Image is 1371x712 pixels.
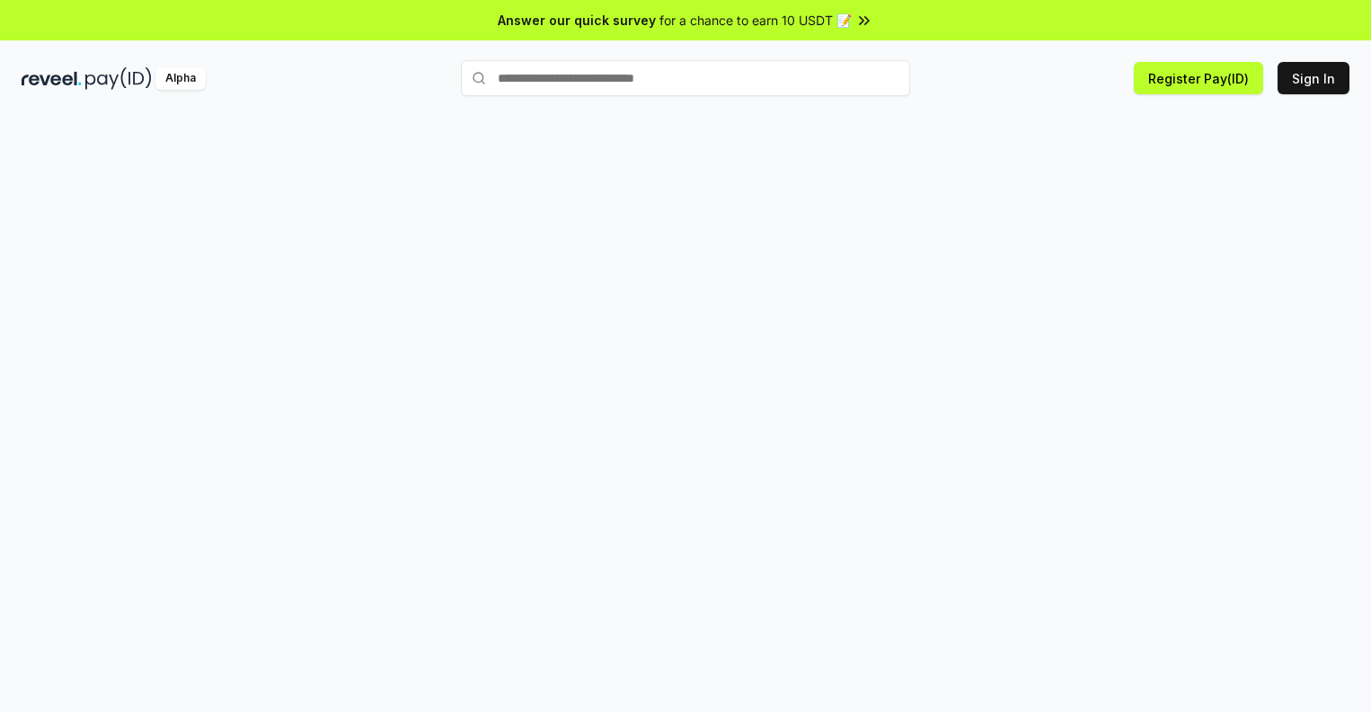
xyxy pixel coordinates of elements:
[1278,62,1349,94] button: Sign In
[498,11,656,30] span: Answer our quick survey
[22,67,82,90] img: reveel_dark
[85,67,152,90] img: pay_id
[155,67,206,90] div: Alpha
[659,11,852,30] span: for a chance to earn 10 USDT 📝
[1134,62,1263,94] button: Register Pay(ID)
